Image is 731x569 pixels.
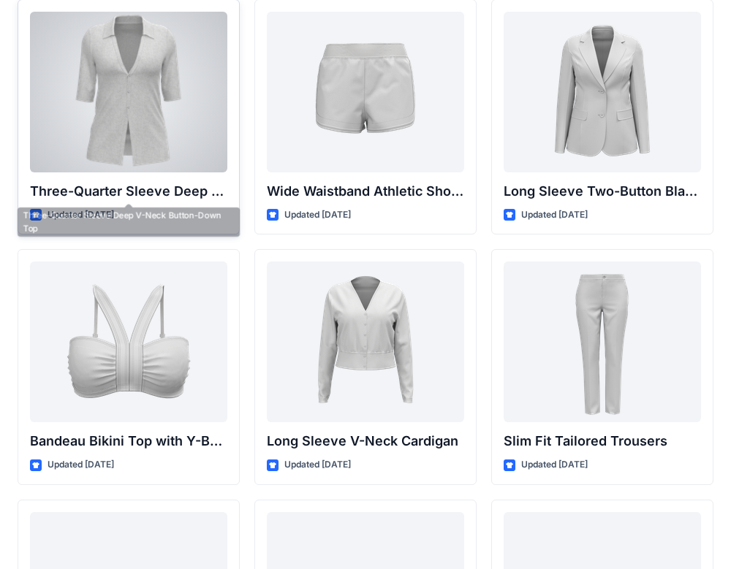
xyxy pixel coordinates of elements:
[30,181,227,202] p: Three-Quarter Sleeve Deep V-Neck Button-Down Top
[30,261,227,422] a: Bandeau Bikini Top with Y-Back Straps and Stitch Detail
[267,431,464,451] p: Long Sleeve V-Neck Cardigan
[504,261,701,422] a: Slim Fit Tailored Trousers
[30,12,227,172] a: Three-Quarter Sleeve Deep V-Neck Button-Down Top
[267,181,464,202] p: Wide Waistband Athletic Shorts
[267,12,464,172] a: Wide Waistband Athletic Shorts
[48,207,114,223] p: Updated [DATE]
[30,431,227,451] p: Bandeau Bikini Top with Y-Back Straps and Stitch Detail
[504,181,701,202] p: Long Sleeve Two-Button Blazer with Flap Pockets
[48,457,114,473] p: Updated [DATE]
[267,261,464,422] a: Long Sleeve V-Neck Cardigan
[521,207,588,223] p: Updated [DATE]
[504,12,701,172] a: Long Sleeve Two-Button Blazer with Flap Pockets
[521,457,588,473] p: Updated [DATE]
[284,457,351,473] p: Updated [DATE]
[504,431,701,451] p: Slim Fit Tailored Trousers
[284,207,351,223] p: Updated [DATE]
